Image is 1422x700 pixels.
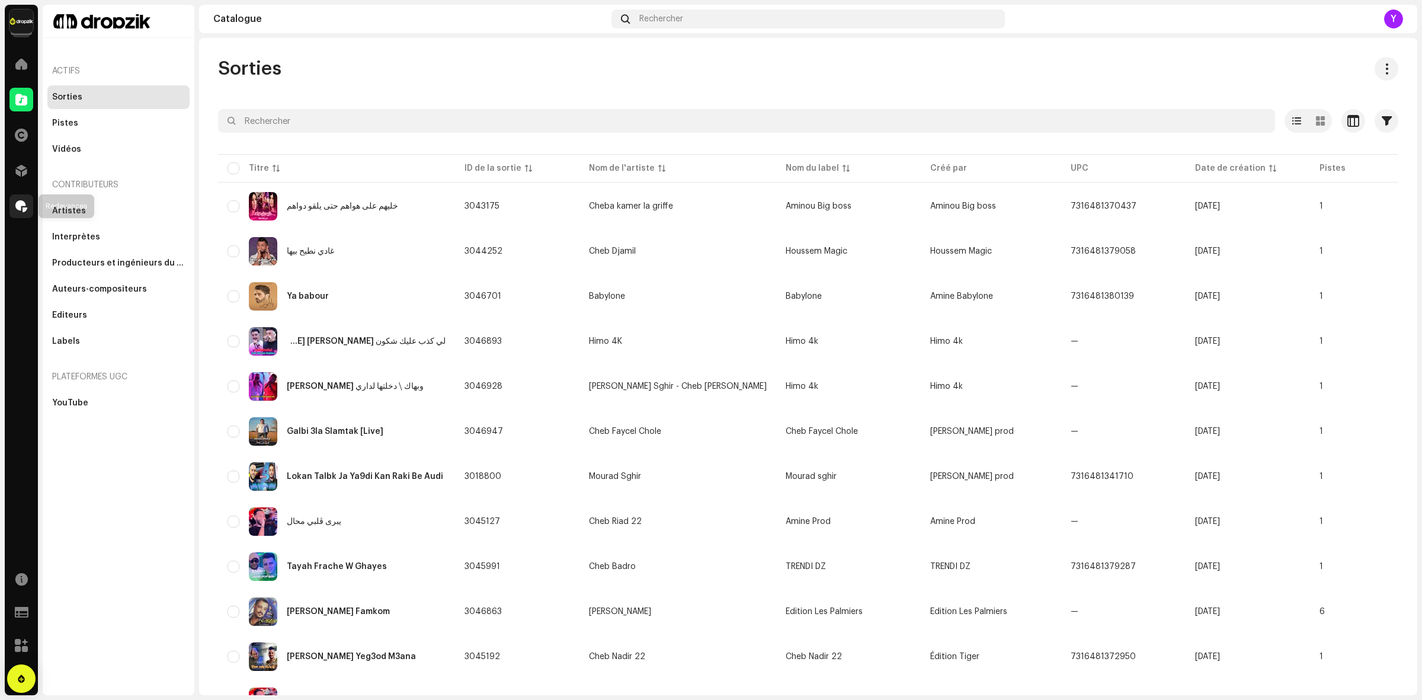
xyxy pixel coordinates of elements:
span: Amine Prod [930,517,975,526]
re-a-nav-header: Plateformes UGC [47,363,190,391]
span: Sorties [218,57,281,81]
re-m-nav-item: Artistes [47,199,190,223]
re-a-nav-header: Actifs [47,57,190,85]
div: لي كذب عليك شكون Galek 3lik Rani Maghboun [287,337,446,346]
span: Houssem Magic [786,247,847,255]
re-m-nav-item: Auteurs-compositeurs [47,277,190,301]
span: 7 oct. 2025 [1195,292,1220,301]
div: Babylone [589,292,625,301]
div: Li Rajel Yeg3od M3ana [287,653,416,661]
div: Contributeurs [47,171,190,199]
span: Aminou Big boss [930,202,996,210]
span: — [1071,608,1078,616]
span: — [1071,337,1078,346]
span: 3046701 [465,292,501,301]
span: Cheb Faycel Chole [589,427,767,436]
span: 8 oct. 2025 [1195,337,1220,346]
img: 28fc9ab4-78bf-47c9-8b09-b0c1c177aa2e [249,643,277,671]
re-m-nav-item: Producteurs et ingénieurs du son [47,251,190,275]
div: Tayah Frache W Ghayes [287,562,387,571]
span: Amine Babylone [930,292,993,301]
span: 8 oct. 2025 [1195,382,1220,391]
span: 7316481380139 [1071,292,1134,301]
div: Cheb Nadir 22 [589,653,645,661]
span: Cheba kamer la griffe [589,202,767,210]
div: YouTube [52,398,88,408]
div: Galbi 3la Slamtak [Live] [287,427,383,436]
span: 3044252 [465,247,502,255]
div: Producteurs et ingénieurs du son [52,258,185,268]
span: Aminou Big boss [786,202,851,210]
span: 8 oct. 2025 [1195,427,1220,436]
span: Himo 4K [589,337,767,346]
div: Nom du label [786,162,839,174]
span: 1 [1319,472,1323,481]
div: Nom de l'artiste [589,162,655,174]
div: Date de création [1195,162,1266,174]
div: Auteurs-compositeurs [52,285,147,294]
div: Cheb Djamil [589,247,636,255]
span: 1 [1319,292,1323,301]
span: 1 [1319,247,1323,255]
span: 7316481370437 [1071,202,1136,210]
span: 3045991 [465,562,500,571]
span: Houssem Magic [930,247,992,255]
span: Babylone [786,292,822,301]
span: Edition Les Palmiers [786,608,863,616]
img: 6b198820-6d9f-4d8e-bd7e-78ab9e57ca24 [9,9,33,33]
span: 7316481379287 [1071,562,1136,571]
div: Interprètes [52,232,100,242]
div: Artistes [52,206,86,216]
span: 7316481341710 [1071,472,1133,481]
input: Rechercher [218,109,1275,133]
div: Open Intercom Messenger [7,664,36,693]
div: خليهم على هواهم حتى يلقو دواهم [287,202,398,210]
span: Cheb Djamil [589,247,767,255]
div: يامرا حسنك وبهاك ⧸ دخلتها لداري [287,382,424,391]
span: 3046893 [465,337,502,346]
div: Éditeurs [52,311,87,320]
span: — [1071,517,1078,526]
span: 3046928 [465,382,502,391]
div: غادي نطيح بيها [287,247,334,255]
re-m-nav-item: YouTube [47,391,190,415]
span: TRENDI DZ [930,562,971,571]
img: a658fb45-5b4e-4c27-ba36-b27a2513e83e [249,462,277,491]
div: [PERSON_NAME] Sghir - Cheb [PERSON_NAME] [589,382,767,391]
div: يبرى ڨلبي محال [287,517,341,526]
div: Y [1384,9,1403,28]
re-m-nav-item: Interprètes [47,225,190,249]
span: 4 oct. 2025 [1195,247,1220,255]
span: 3046947 [465,427,503,436]
span: 1 [1319,427,1323,436]
div: Cheb Badro [589,562,636,571]
span: 1 [1319,562,1323,571]
img: 71c88cad-9fd6-45aa-9cd5-71eba0eae3a0 [249,192,277,220]
span: Himo 4k [786,382,818,391]
div: Vidéos [52,145,81,154]
img: b9fab781-9fdd-4457-9451-737cd2eaa396 [249,372,277,401]
span: Mourad Sghir [589,472,767,481]
span: Cheb Nadir 22 [786,653,842,661]
span: 1 [1319,382,1323,391]
span: Babylone [589,292,767,301]
span: 6 oct. 2025 [1195,653,1220,661]
span: Cheb Nadir 22 [589,653,767,661]
img: e9327f91-4221-4108-906c-db035a3503a5 [249,597,277,626]
span: 3043175 [465,202,499,210]
span: 1 [1319,653,1323,661]
re-m-nav-item: Labels [47,330,190,353]
div: ID de la sortie [465,162,521,174]
div: Titre [249,162,269,174]
span: — [1071,382,1078,391]
div: Ya babour [287,292,329,301]
div: Sorties [52,92,82,102]
span: 7 oct. 2025 [1195,608,1220,616]
img: 941de1bb-762e-4042-9d71-6bc55e6769ca [249,507,277,536]
span: Reda Sghir - Cheb Wahid [589,382,767,391]
img: c1d59f67-ac04-47e7-99c9-40939d75a28e [249,282,277,311]
span: 1 [1319,517,1323,526]
div: Pistes [52,119,78,128]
